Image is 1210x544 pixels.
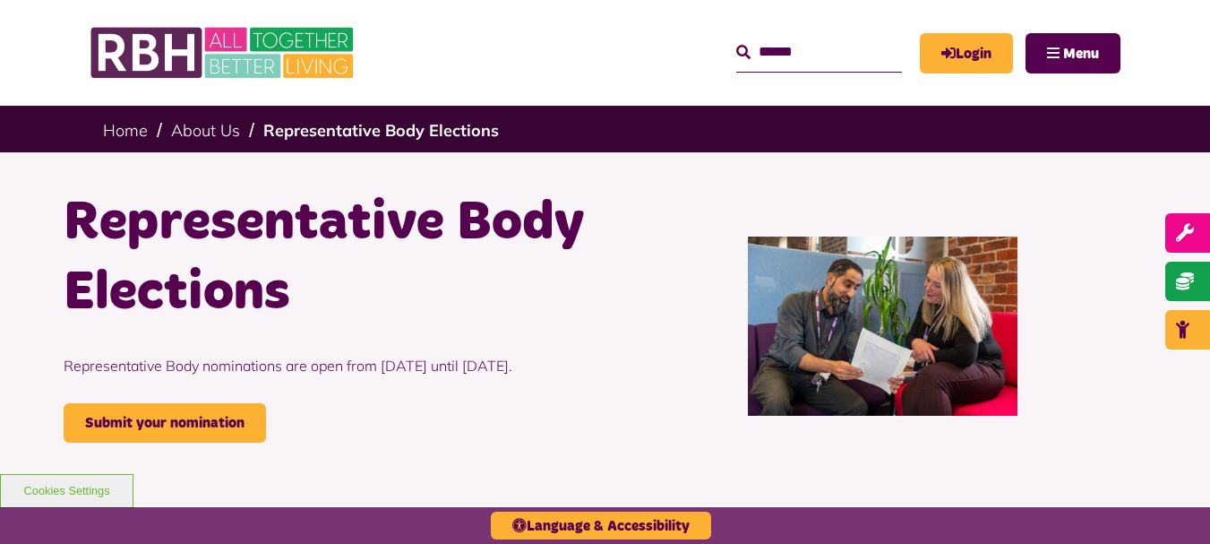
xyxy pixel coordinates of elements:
a: Home [103,120,148,141]
a: About Us [171,120,240,141]
iframe: Netcall Web Assistant for live chat [1129,463,1210,544]
a: Representative Body Elections [263,120,499,141]
button: Navigation [1025,33,1120,73]
img: P10 Plan [748,237,1017,416]
a: MyRBH [920,33,1013,73]
span: Menu [1063,47,1099,61]
img: RBH [90,18,358,88]
p: Representative Body nominations are open from [DATE] until [DATE]. [64,328,592,403]
button: Language & Accessibility [491,512,711,540]
h1: Representative Body Elections [64,188,592,328]
a: Submit your nomination [64,403,266,443]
